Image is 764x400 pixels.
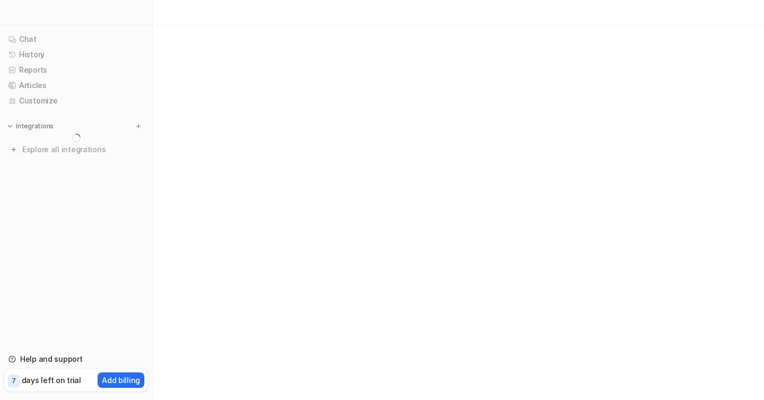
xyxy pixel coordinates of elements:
[4,352,148,367] a: Help and support
[4,93,148,108] a: Customize
[4,32,148,47] a: Chat
[16,122,54,131] p: Integrations
[4,47,148,62] a: History
[12,376,16,386] p: 7
[22,141,144,158] span: Explore all integrations
[135,123,142,130] img: menu_add.svg
[22,375,81,386] p: days left on trial
[6,123,14,130] img: expand menu
[98,372,144,388] button: Add billing
[4,78,148,93] a: Articles
[8,144,19,155] img: explore all integrations
[4,121,57,132] button: Integrations
[102,375,140,386] p: Add billing
[4,142,148,157] a: Explore all integrations
[4,63,148,77] a: Reports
